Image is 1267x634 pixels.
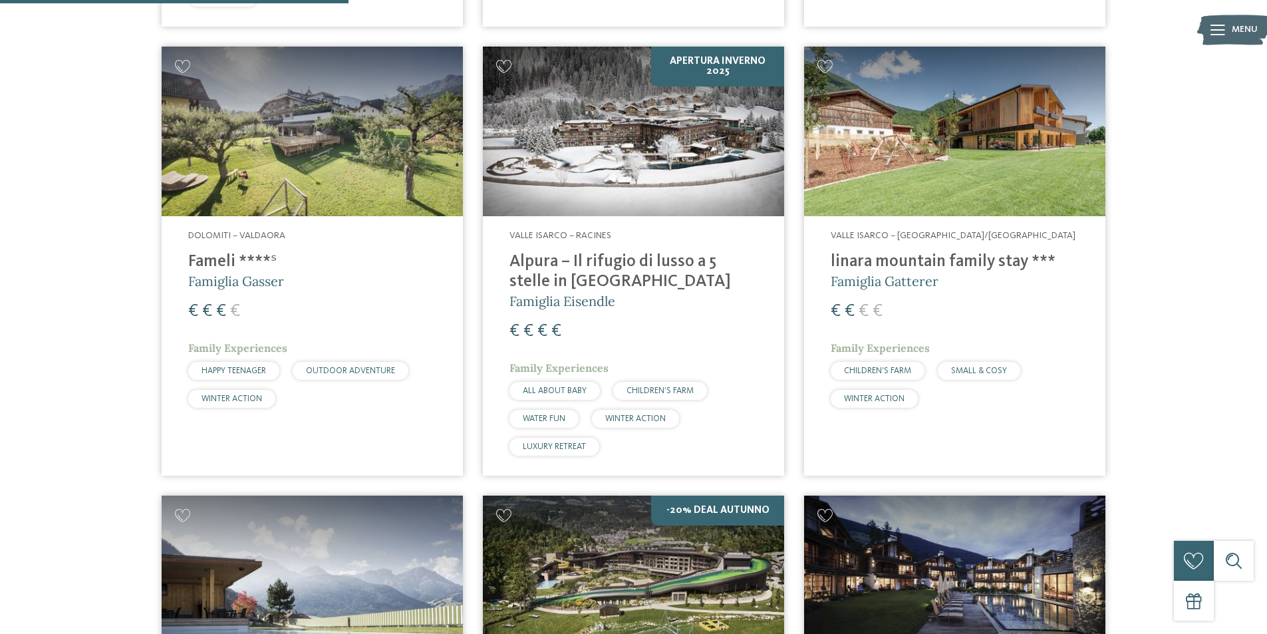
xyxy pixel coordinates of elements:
img: Cercate un hotel per famiglie? Qui troverete solo i migliori! [483,47,784,216]
img: Cercate un hotel per famiglie? Qui troverete solo i migliori! [162,47,463,216]
span: € [188,303,198,320]
span: LUXURY RETREAT [523,442,586,451]
span: SMALL & COSY [951,367,1007,375]
img: Cercate un hotel per famiglie? Qui troverete solo i migliori! [804,47,1105,216]
span: ALL ABOUT BABY [523,387,587,395]
span: € [216,303,226,320]
span: HAPPY TEENAGER [202,367,266,375]
span: Famiglia Gatterer [831,273,938,289]
span: WINTER ACTION [605,414,666,423]
span: Valle Isarco – Racines [509,231,611,240]
span: CHILDREN’S FARM [844,367,911,375]
span: € [230,303,240,320]
span: € [523,323,533,340]
span: € [537,323,547,340]
span: € [831,303,841,320]
span: WINTER ACTION [844,395,905,403]
span: € [551,323,561,340]
a: Cercate un hotel per famiglie? Qui troverete solo i migliori! Valle Isarco – [GEOGRAPHIC_DATA]/[G... [804,47,1105,476]
span: CHILDREN’S FARM [627,387,694,395]
span: Famiglia Eisendle [509,293,615,309]
h4: Alpura – Il rifugio di lusso a 5 stelle in [GEOGRAPHIC_DATA] [509,252,758,292]
span: Family Experiences [509,361,609,375]
span: Famiglia Gasser [188,273,284,289]
span: WINTER ACTION [202,395,262,403]
span: € [845,303,855,320]
span: € [202,303,212,320]
a: Cercate un hotel per famiglie? Qui troverete solo i migliori! Apertura inverno 2025 Valle Isarco ... [483,47,784,476]
span: Family Experiences [831,341,930,355]
span: OUTDOOR ADVENTURE [306,367,395,375]
span: Family Experiences [188,341,287,355]
span: Dolomiti – Valdaora [188,231,285,240]
a: Cercate un hotel per famiglie? Qui troverete solo i migliori! Dolomiti – Valdaora Fameli ****ˢ Fa... [162,47,463,476]
span: WATER FUN [523,414,565,423]
h4: linara mountain family stay *** [831,252,1079,272]
span: Valle Isarco – [GEOGRAPHIC_DATA]/[GEOGRAPHIC_DATA] [831,231,1075,240]
span: € [873,303,883,320]
span: € [859,303,869,320]
span: € [509,323,519,340]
